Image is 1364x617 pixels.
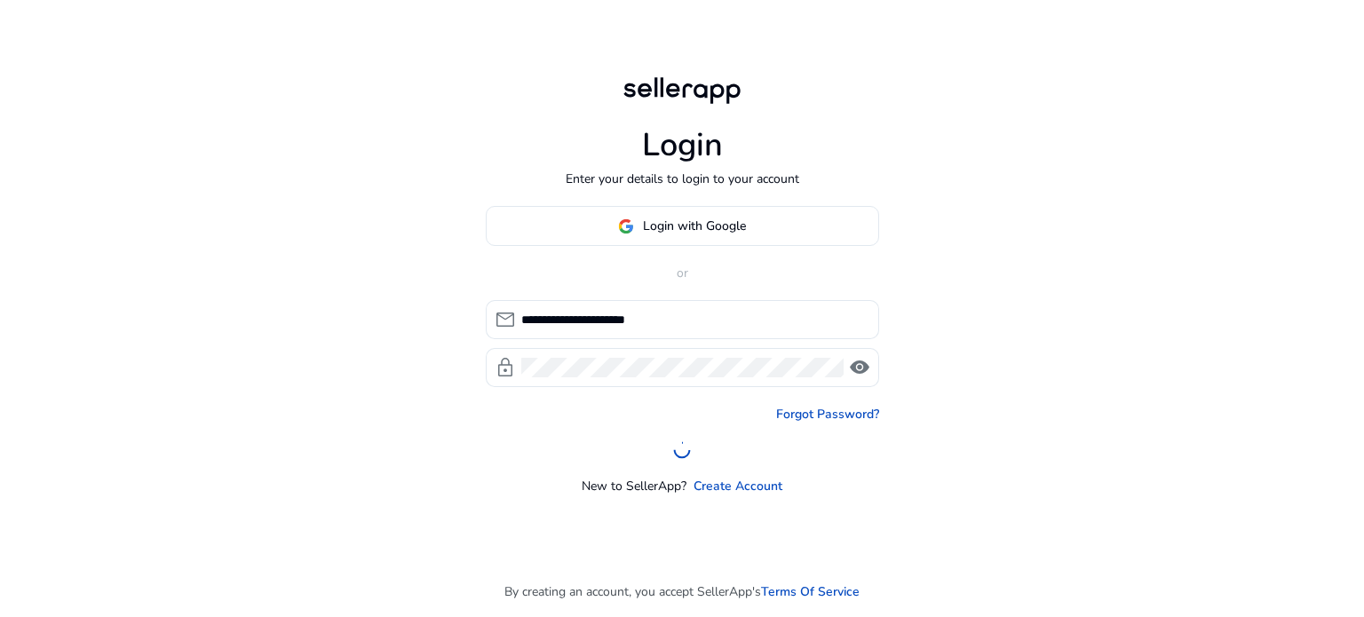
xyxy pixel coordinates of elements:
[566,170,799,188] p: Enter your details to login to your account
[776,405,879,423] a: Forgot Password?
[618,218,634,234] img: google-logo.svg
[694,477,782,495] a: Create Account
[582,477,686,495] p: New to SellerApp?
[495,309,516,330] span: mail
[761,582,860,601] a: Terms Of Service
[849,357,870,378] span: visibility
[643,217,746,235] span: Login with Google
[486,206,879,246] button: Login with Google
[486,264,879,282] p: or
[642,126,723,164] h1: Login
[495,357,516,378] span: lock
